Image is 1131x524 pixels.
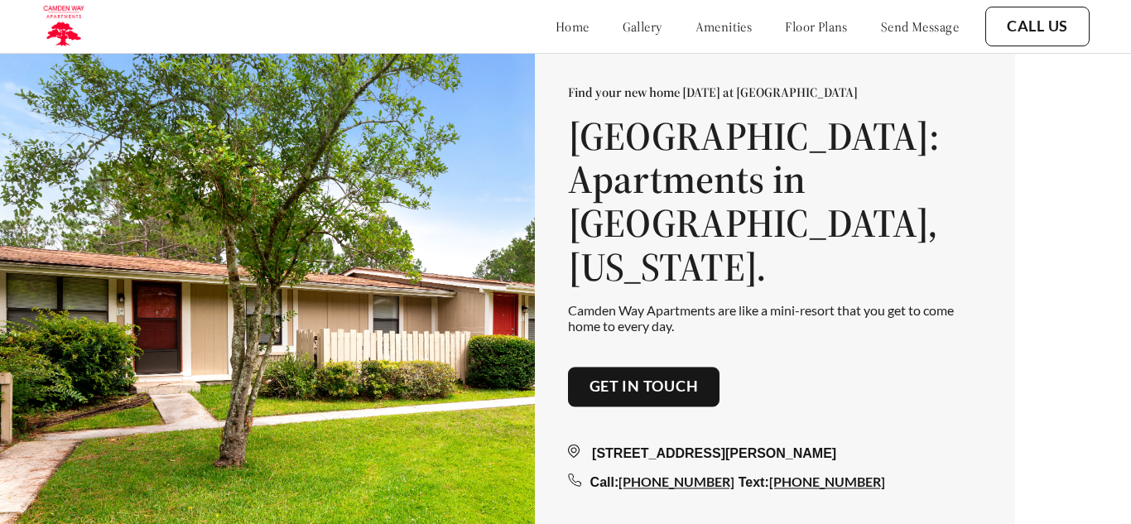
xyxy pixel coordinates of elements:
p: Find your new home [DATE] at [GEOGRAPHIC_DATA] [568,84,982,101]
button: Call Us [985,7,1090,46]
a: Call Us [1007,17,1068,36]
a: [PHONE_NUMBER] [618,474,734,489]
a: floor plans [785,18,848,35]
a: gallery [623,18,662,35]
button: Get in touch [568,368,720,407]
div: [STREET_ADDRESS][PERSON_NAME] [568,444,982,464]
a: amenities [695,18,753,35]
p: Camden Way Apartments are like a mini-resort that you get to come home to every day. [568,302,982,334]
h1: [GEOGRAPHIC_DATA]: Apartments in [GEOGRAPHIC_DATA], [US_STATE]. [568,114,982,289]
a: Get in touch [590,378,699,397]
span: Text: [739,475,769,489]
a: home [556,18,590,35]
span: Call: [590,475,619,489]
a: send message [881,18,959,35]
a: [PHONE_NUMBER] [769,474,885,489]
img: camden_logo.png [41,4,85,49]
